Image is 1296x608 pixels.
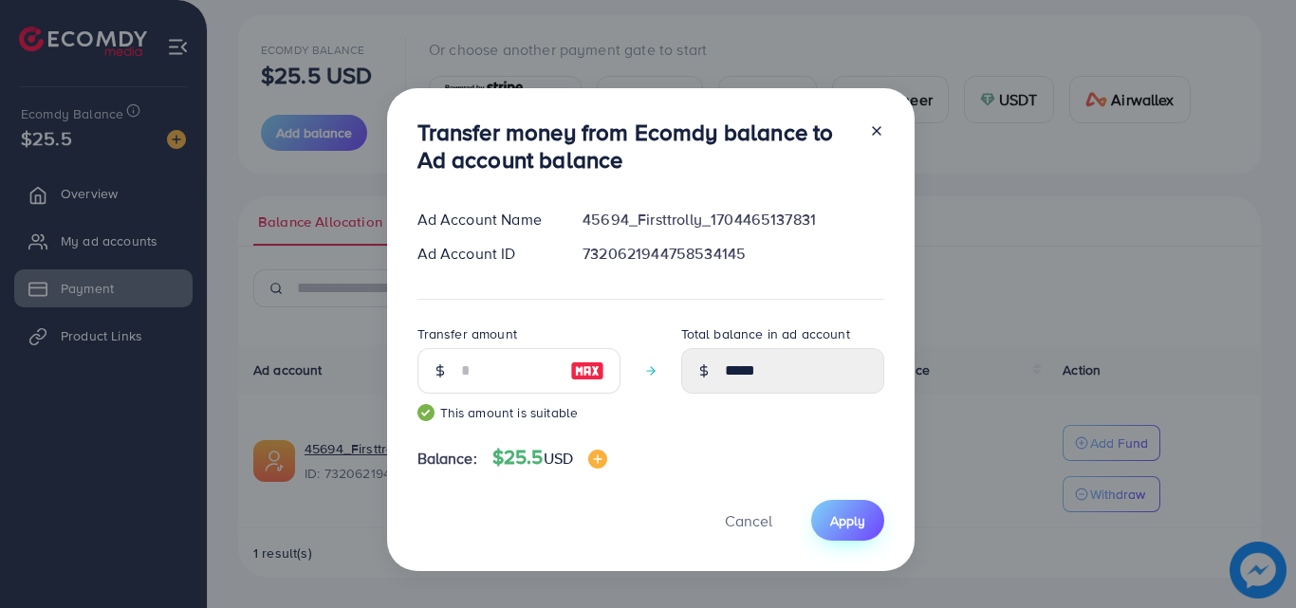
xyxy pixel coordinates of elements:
img: image [570,359,604,382]
div: Ad Account Name [402,209,568,230]
span: Apply [830,511,865,530]
label: Total balance in ad account [681,324,850,343]
small: This amount is suitable [417,403,620,422]
div: Ad Account ID [402,243,568,265]
button: Apply [811,500,884,541]
img: guide [417,404,435,421]
span: Cancel [725,510,772,531]
label: Transfer amount [417,324,517,343]
h4: $25.5 [492,446,607,470]
span: USD [544,448,573,469]
img: image [588,450,607,469]
span: Balance: [417,448,477,470]
div: 7320621944758534145 [567,243,898,265]
div: 45694_Firsttrolly_1704465137831 [567,209,898,230]
h3: Transfer money from Ecomdy balance to Ad account balance [417,119,854,174]
button: Cancel [701,500,796,541]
